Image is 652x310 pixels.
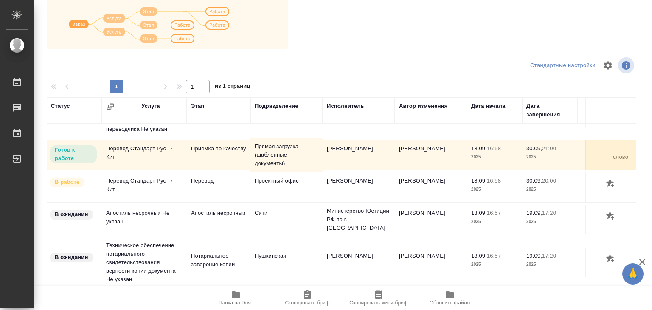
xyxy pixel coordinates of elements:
button: Скопировать бриф [272,286,343,310]
p: 2025 [471,217,518,226]
p: слово [582,153,628,161]
button: Добавить оценку [604,177,618,191]
div: split button [528,59,598,72]
td: [PERSON_NAME] [395,172,467,202]
td: [PERSON_NAME] [395,140,467,170]
p: 2025 [526,185,573,194]
td: Перевод Стандарт Рус → Кит [102,140,187,170]
span: Настроить таблицу [598,55,618,76]
p: 19.09, [526,253,542,259]
td: Перевод Стандарт Рус → Кит [102,172,187,202]
p: 21:00 [542,145,556,152]
p: 1 [582,209,628,217]
div: Этап [191,102,204,110]
p: Апостиль несрочный [191,209,246,217]
button: Добавить оценку [604,209,618,223]
td: Сити [250,205,323,234]
td: [PERSON_NAME] [323,248,395,277]
div: Дата начала [471,102,505,110]
span: Папка на Drive [219,300,253,306]
p: 2025 [526,153,573,161]
div: Автор изменения [399,102,447,110]
span: из 1 страниц [215,81,250,93]
p: 1 [582,144,628,153]
span: Скопировать бриф [285,300,329,306]
div: Дата завершения [526,102,573,119]
button: Папка на Drive [200,286,272,310]
td: Техническое обеспечение нотариального свидетельствования верности копии документа Не указан [102,237,187,288]
p: слово [582,185,628,194]
p: 2025 [471,185,518,194]
p: 18.09, [471,145,487,152]
p: 16:58 [487,178,501,184]
p: 2025 [471,153,518,161]
button: Обновить файлы [414,286,486,310]
td: [PERSON_NAME] [395,248,467,277]
td: [PERSON_NAME] [323,172,395,202]
span: 🙏 [626,265,640,283]
td: Прямая загрузка (шаблонные документы) [250,138,323,172]
p: 16:58 [487,145,501,152]
p: Приёмка по качеству [191,144,246,153]
p: 16:57 [487,210,501,216]
td: [PERSON_NAME] [395,205,467,234]
p: 20:00 [542,178,556,184]
td: [PERSON_NAME] [323,140,395,170]
td: Пушкинская [250,248,323,277]
span: Обновить файлы [430,300,471,306]
p: 18.09, [471,253,487,259]
p: 30.09, [526,178,542,184]
p: 1 [582,252,628,260]
p: 16:57 [487,253,501,259]
td: Министерство Юстиции РФ по г. [GEOGRAPHIC_DATA] [323,203,395,237]
p: Нотариальное заверение копии [191,252,246,269]
button: Добавить оценку [604,252,618,266]
span: Посмотреть информацию [618,57,636,73]
p: 2025 [526,260,573,269]
p: В ожидании [55,253,88,262]
p: 2025 [526,217,573,226]
p: 19.09, [526,210,542,216]
p: 17:20 [542,210,556,216]
div: Подразделение [255,102,298,110]
p: Перевод [191,177,246,185]
div: Статус [51,102,70,110]
p: док. [582,217,628,226]
p: В работе [55,178,79,186]
p: 18.09, [471,210,487,216]
button: Скопировать мини-бриф [343,286,414,310]
td: Апостиль несрочный Не указан [102,205,187,234]
p: 1 [582,177,628,185]
p: 30.09, [526,145,542,152]
button: 🙏 [622,263,644,285]
div: Услуга [141,102,160,110]
p: 2025 [471,260,518,269]
p: 18.09, [471,178,487,184]
p: 17:20 [542,253,556,259]
td: Проектный офис [250,172,323,202]
span: Скопировать мини-бриф [349,300,407,306]
p: Готов к работе [55,146,92,163]
div: Исполнитель [327,102,364,110]
p: страница [582,260,628,269]
button: Сгруппировать [106,102,115,111]
p: В ожидании [55,210,88,219]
